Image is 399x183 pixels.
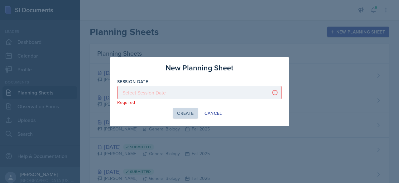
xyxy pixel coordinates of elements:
[166,62,233,74] h3: New Planning Sheet
[200,108,226,119] button: Cancel
[204,111,222,116] div: Cancel
[177,111,194,116] div: Create
[173,108,198,119] button: Create
[117,79,148,85] label: Session Date
[117,99,282,105] p: Required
